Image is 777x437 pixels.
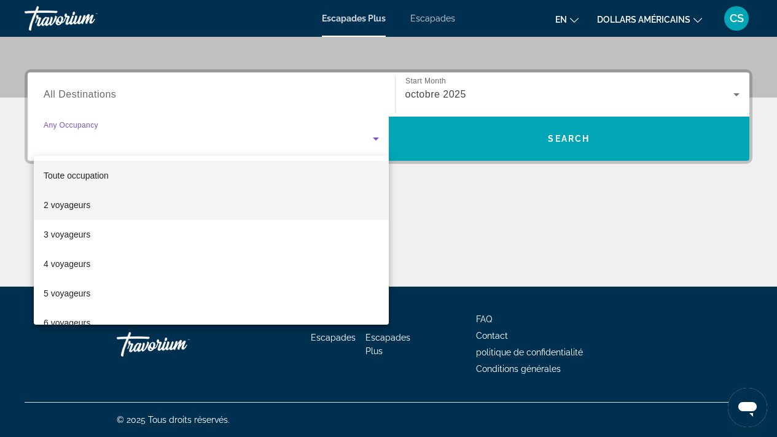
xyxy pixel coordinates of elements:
font: 6 voyageurs [44,318,90,328]
font: 5 voyageurs [44,288,90,298]
font: 2 voyageurs [44,200,90,210]
font: 3 voyageurs [44,230,90,239]
iframe: Bouton de lancement de la fenêtre de messagerie [728,388,767,427]
font: Toute occupation [44,171,109,180]
font: 4 voyageurs [44,259,90,269]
